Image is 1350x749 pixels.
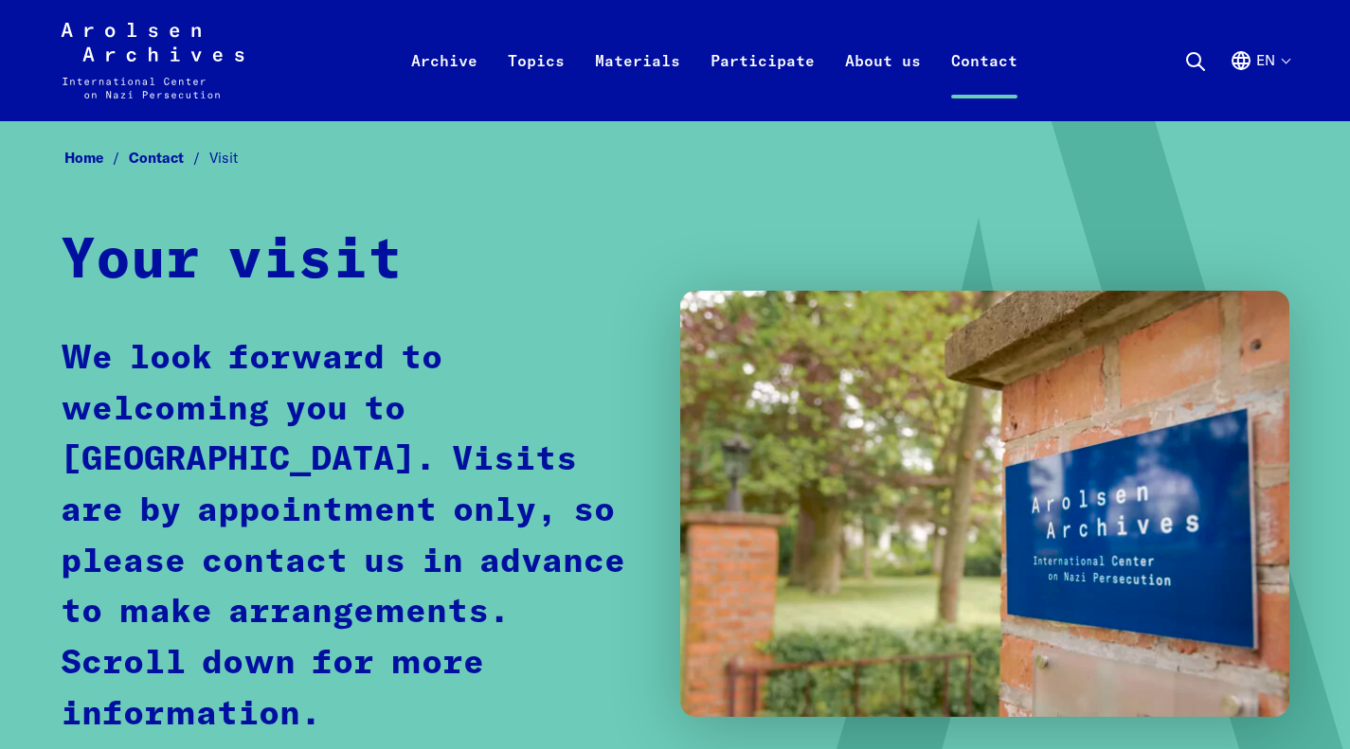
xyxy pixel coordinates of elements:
[209,149,238,167] span: Visit
[64,149,129,167] a: Home
[396,23,1033,98] nav: Primary
[830,45,936,121] a: About us
[493,45,580,121] a: Topics
[61,144,1290,172] nav: Breadcrumb
[580,45,695,121] a: Materials
[396,45,493,121] a: Archive
[936,45,1033,121] a: Contact
[129,149,209,167] a: Contact
[695,45,830,121] a: Participate
[61,334,642,741] p: We look forward to welcoming you to [GEOGRAPHIC_DATA]. Visits are by appointment only, so please ...
[61,233,403,290] strong: Your visit
[1230,49,1289,117] button: English, language selection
